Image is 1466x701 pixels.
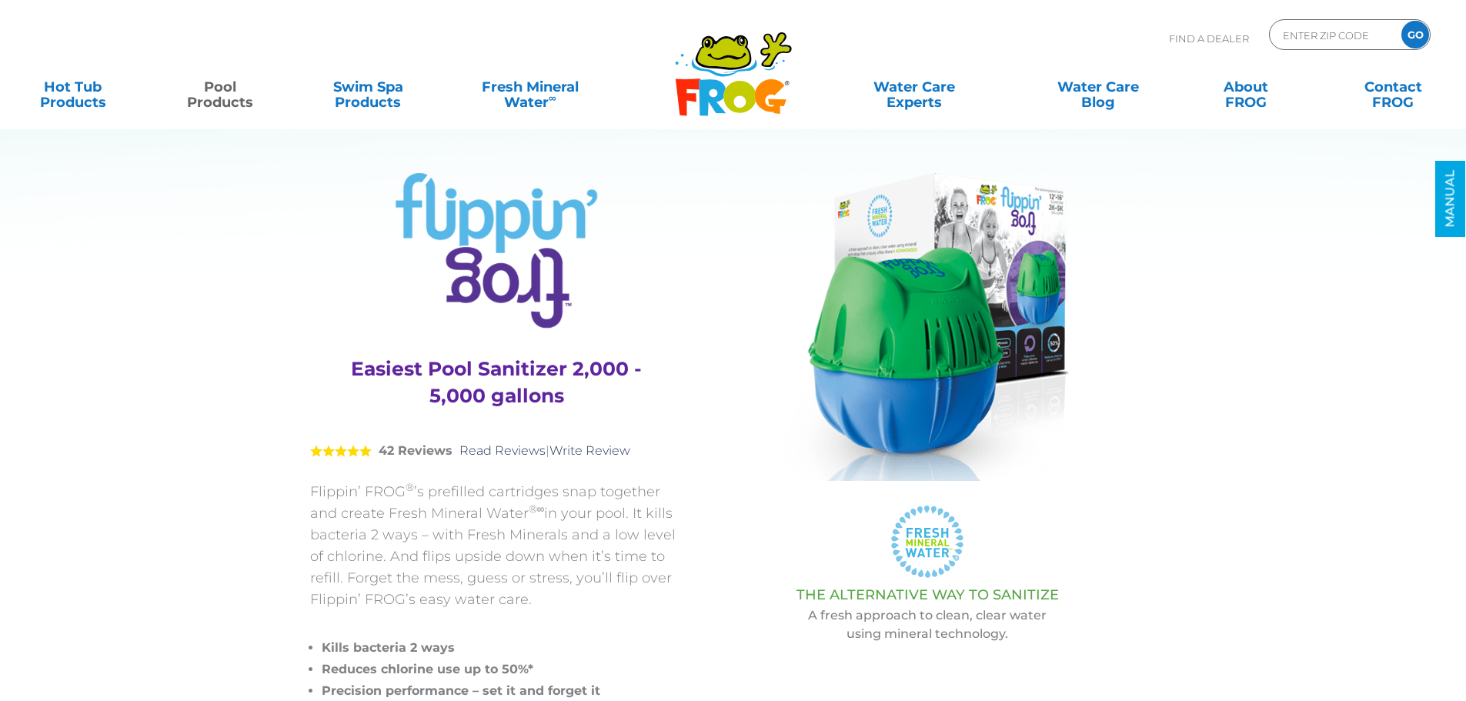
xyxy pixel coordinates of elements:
img: Product Flippin Frog [785,173,1069,481]
a: Read Reviews [459,443,546,458]
img: Product Logo [396,173,598,329]
a: PoolProducts [163,72,278,102]
strong: 42 Reviews [379,443,452,458]
a: MANUAL [1435,161,1465,237]
a: Write Review [549,443,630,458]
div: | [310,421,683,481]
span: 5 [310,445,372,457]
p: Flippin’ FROG ’s prefilled cartridges snap together and create Fresh Mineral Water in your pool. ... [310,481,683,610]
input: Zip Code Form [1281,24,1385,46]
a: Hot TubProducts [15,72,130,102]
h3: Easiest Pool Sanitizer 2,000 - 5,000 gallons [329,356,664,409]
h3: THE ALTERNATIVE WAY TO SANITIZE [722,587,1134,603]
input: GO [1401,21,1429,48]
p: A fresh approach to clean, clear water using mineral technology. [722,606,1134,643]
li: Kills bacteria 2 ways [322,637,683,659]
a: AboutFROG [1188,72,1303,102]
a: Water CareBlog [1040,72,1155,102]
p: Find A Dealer [1169,19,1249,58]
a: Fresh MineralWater∞ [458,72,602,102]
sup: ® [406,481,414,493]
li: Reduces chlorine use up to 50%* [322,659,683,680]
a: Water CareExperts [821,72,1007,102]
sup: ®∞ [529,502,545,515]
sup: ∞ [549,92,556,104]
a: Swim SpaProducts [311,72,426,102]
a: ContactFROG [1336,72,1451,102]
